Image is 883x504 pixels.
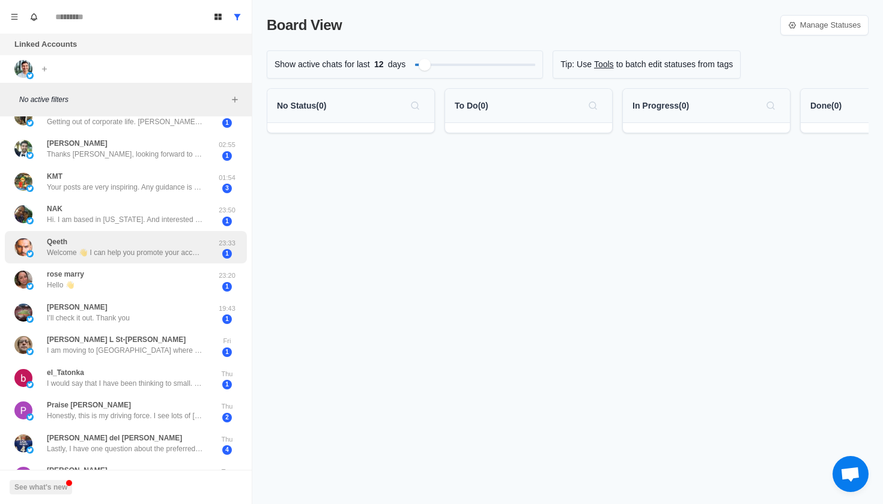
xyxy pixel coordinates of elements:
[14,434,32,452] img: picture
[47,302,108,313] p: [PERSON_NAME]
[212,336,242,346] p: Fri
[47,313,130,323] p: I’ll check it out. Thank you
[212,401,242,412] p: Thu
[228,7,247,26] button: Show all conversations
[47,465,108,476] p: [PERSON_NAME]
[810,100,842,112] p: Done ( 0 )
[419,59,431,71] div: Filter by activity days
[212,467,242,477] p: Tue
[47,171,62,182] p: KMT
[222,445,232,455] span: 4
[26,217,34,224] img: picture
[47,367,84,378] p: el_Tatonka
[275,58,370,71] p: Show active chats for last
[47,116,203,127] p: Getting out of corporate life. [PERSON_NAME] [US_STATE]
[14,336,32,354] img: picture
[208,7,228,26] button: Board View
[47,149,203,160] p: Thanks [PERSON_NAME], looking forward to staying in touch
[14,238,32,256] img: picture
[26,413,34,421] img: picture
[228,92,242,107] button: Add filters
[388,58,406,71] p: days
[47,203,62,214] p: NAK
[212,369,242,379] p: Thu
[761,96,780,115] button: Search
[14,140,32,158] img: picture
[616,58,733,71] p: to batch edit statuses from tags
[277,100,326,112] p: No Status ( 0 )
[14,271,32,289] img: picture
[26,348,34,355] img: picture
[370,58,388,71] span: 12
[26,446,34,454] img: picture
[19,94,228,105] p: No active filters
[14,107,32,125] img: picture
[47,400,131,410] p: Praise [PERSON_NAME]
[222,249,232,259] span: 1
[24,7,43,26] button: Notifications
[47,269,84,280] p: rose marry
[47,182,203,193] p: Your posts are very inspiring. Any guidance is appreciated. Thanks [PERSON_NAME].
[14,304,32,322] img: picture
[47,236,67,247] p: Qeeth
[47,378,203,389] p: I would say that I have been thinking to small. I have had a few side hustles and made a little m...
[26,283,34,290] img: picture
[212,205,242,215] p: 23:50
[47,247,203,258] p: Welcome 👋 I can help you promote your account and increase real followers and engagement using ef...
[455,100,488,112] p: To Do ( 0 )
[14,205,32,223] img: picture
[222,217,232,226] span: 1
[14,173,32,191] img: picture
[633,100,689,112] p: In Progress ( 0 )
[14,401,32,419] img: picture
[212,173,242,183] p: 01:54
[594,58,614,71] a: Tools
[47,433,182,443] p: [PERSON_NAME] del [PERSON_NAME]
[222,282,232,292] span: 1
[47,410,203,421] p: Honestly, this is my driving force. I see lots of [DEMOGRAPHIC_DATA] and [DEMOGRAPHIC_DATA] migra...
[14,467,32,485] img: picture
[212,140,242,150] p: 02:55
[37,62,52,76] button: Add account
[780,15,869,35] a: Manage Statuses
[26,381,34,388] img: picture
[560,58,592,71] p: Tip: Use
[47,214,203,225] p: Hi. I am based in [US_STATE]. And interested in buying a business that generates reasonable cash ...
[212,434,242,445] p: Thu
[14,369,32,387] img: picture
[222,118,232,128] span: 1
[26,316,34,323] img: picture
[5,7,24,26] button: Menu
[10,480,72,494] button: See what's new
[47,138,108,149] p: [PERSON_NAME]
[26,185,34,192] img: picture
[47,280,74,290] p: Hello 👋
[26,119,34,127] img: picture
[14,60,32,78] img: picture
[405,96,425,115] button: Search
[47,334,186,345] p: [PERSON_NAME] L St-[PERSON_NAME]
[14,38,77,50] p: Linked Accounts
[47,345,203,356] p: I am moving to [GEOGRAPHIC_DATA] where they offer me a business grant from the government as ther...
[222,347,232,357] span: 1
[267,14,342,36] p: Board View
[583,96,602,115] button: Search
[222,314,232,324] span: 1
[222,380,232,389] span: 1
[212,271,242,281] p: 23:20
[26,152,34,159] img: picture
[47,443,203,454] p: Lastly, I have one question about the preferred equity piece. In your example ($1M deal, $100K in...
[212,238,242,248] p: 23:33
[26,250,34,257] img: picture
[222,184,232,193] span: 3
[212,304,242,314] p: 19:43
[833,456,869,492] a: Open chat
[222,151,232,161] span: 1
[26,72,34,79] img: picture
[222,413,232,422] span: 2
